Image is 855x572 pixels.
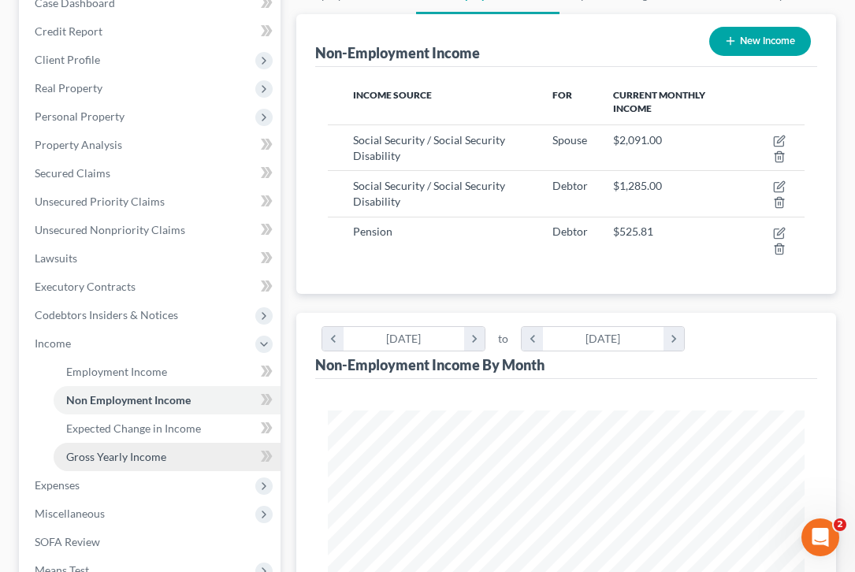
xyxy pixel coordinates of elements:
[35,166,110,180] span: Secured Claims
[801,518,839,556] iframe: Intercom live chat
[66,393,191,407] span: Non Employment Income
[613,89,705,114] span: Current Monthly Income
[22,528,281,556] a: SOFA Review
[552,89,572,101] span: For
[464,327,485,351] i: chevron_right
[709,27,811,56] button: New Income
[54,443,281,471] a: Gross Yearly Income
[22,17,281,46] a: Credit Report
[54,358,281,386] a: Employment Income
[613,179,662,192] span: $1,285.00
[35,223,185,236] span: Unsecured Nonpriority Claims
[35,81,102,95] span: Real Property
[552,133,587,147] span: Spouse
[35,138,122,151] span: Property Analysis
[22,188,281,216] a: Unsecured Priority Claims
[54,414,281,443] a: Expected Change in Income
[35,308,178,321] span: Codebtors Insiders & Notices
[322,327,344,351] i: chevron_left
[315,43,480,62] div: Non-Employment Income
[35,280,136,293] span: Executory Contracts
[35,507,105,520] span: Miscellaneous
[498,331,508,347] span: to
[22,159,281,188] a: Secured Claims
[22,216,281,244] a: Unsecured Nonpriority Claims
[35,53,100,66] span: Client Profile
[35,110,125,123] span: Personal Property
[35,24,102,38] span: Credit Report
[552,179,588,192] span: Debtor
[66,365,167,378] span: Employment Income
[353,179,505,208] span: Social Security / Social Security Disability
[834,518,846,531] span: 2
[54,386,281,414] a: Non Employment Income
[664,327,685,351] i: chevron_right
[353,225,392,238] span: Pension
[35,251,77,265] span: Lawsuits
[22,273,281,301] a: Executory Contracts
[613,133,662,147] span: $2,091.00
[22,244,281,273] a: Lawsuits
[353,133,505,162] span: Social Security / Social Security Disability
[613,225,653,238] span: $525.81
[552,225,588,238] span: Debtor
[35,336,71,350] span: Income
[315,355,545,374] div: Non-Employment Income By Month
[35,195,165,208] span: Unsecured Priority Claims
[66,422,201,435] span: Expected Change in Income
[66,450,166,463] span: Gross Yearly Income
[344,327,464,351] div: [DATE]
[543,327,664,351] div: [DATE]
[35,478,80,492] span: Expenses
[22,131,281,159] a: Property Analysis
[35,535,100,548] span: SOFA Review
[522,327,543,351] i: chevron_left
[353,89,432,101] span: Income Source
